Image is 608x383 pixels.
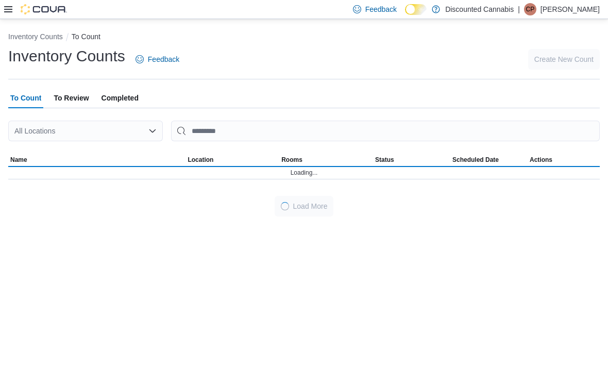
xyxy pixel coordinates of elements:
span: Status [375,156,394,164]
span: Feedback [148,54,179,64]
button: Status [373,154,450,166]
p: [PERSON_NAME] [541,3,600,15]
p: | [518,3,520,15]
p: Discounted Cannabis [445,3,514,15]
span: Loading [281,202,289,210]
span: To Review [54,88,89,108]
button: LoadingLoad More [275,196,334,217]
span: Rooms [281,156,302,164]
a: Feedback [131,49,183,70]
button: Create New Count [528,49,600,70]
h1: Inventory Counts [8,46,125,66]
nav: An example of EuiBreadcrumbs [8,31,600,44]
span: Actions [530,156,552,164]
button: Inventory Counts [8,32,63,41]
span: Name [10,156,27,164]
img: Cova [21,4,67,14]
button: Scheduled Date [450,154,528,166]
input: Dark Mode [405,4,427,15]
span: Feedback [365,4,397,14]
button: Name [8,154,185,166]
button: Open list of options [148,127,157,135]
span: CP [526,3,535,15]
span: Scheduled Date [452,156,499,164]
button: Location [185,154,279,166]
button: Rooms [279,154,373,166]
span: Create New Count [534,54,594,64]
input: This is a search bar. After typing your query, hit enter to filter the results lower in the page. [171,121,600,141]
div: Chelsea Perreault [524,3,536,15]
span: Load More [293,201,328,211]
button: To Count [72,32,100,41]
span: Completed [102,88,139,108]
span: Loading... [291,169,318,177]
span: To Count [10,88,41,108]
span: Location [188,156,213,164]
